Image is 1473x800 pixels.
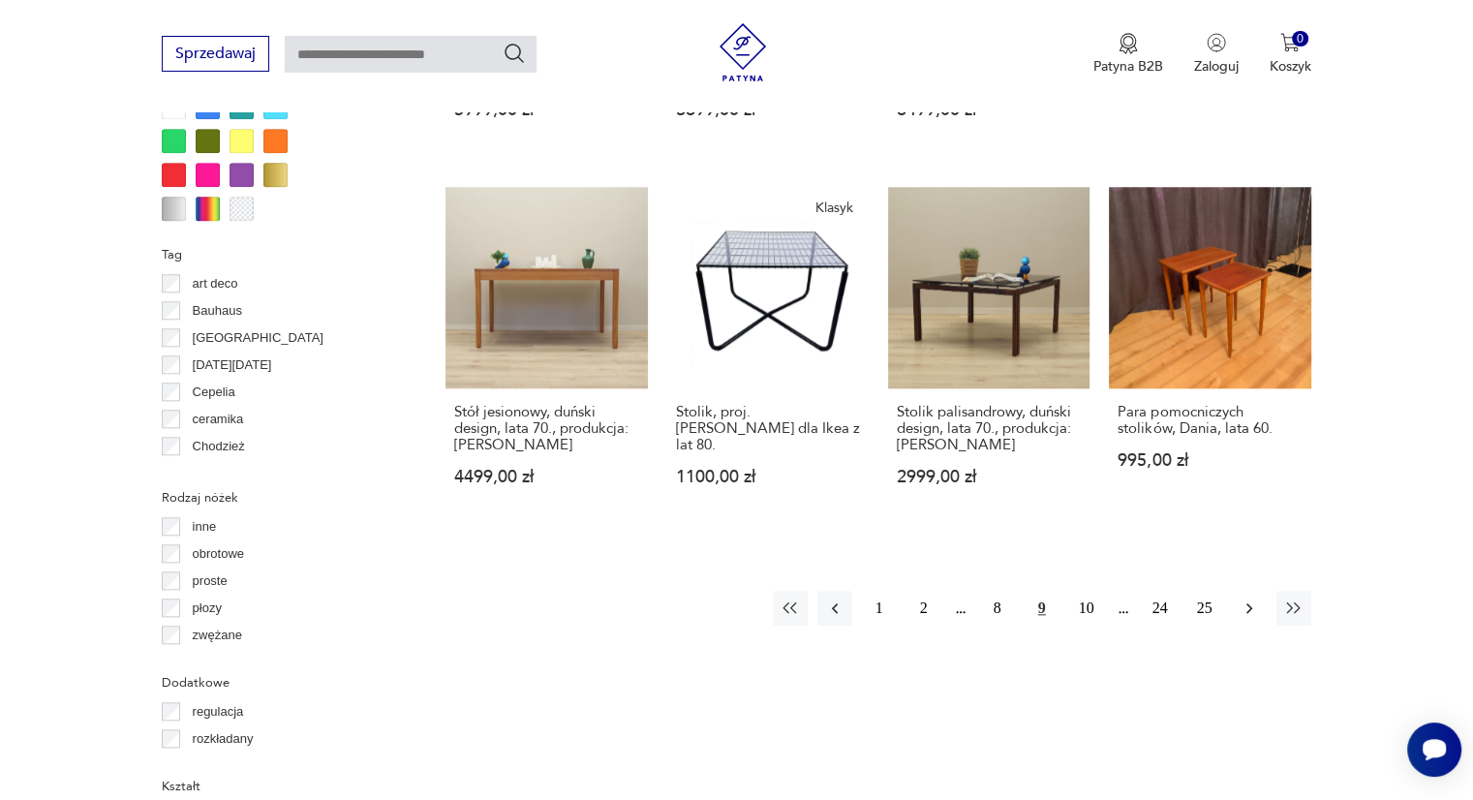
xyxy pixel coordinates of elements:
p: ceramika [193,409,244,430]
button: 0Koszyk [1270,33,1311,76]
button: 8 [980,591,1015,626]
p: regulacja [193,701,244,723]
div: 0 [1292,31,1308,47]
img: Ikona koszyka [1280,33,1300,52]
p: inne [193,516,217,538]
p: 2999,00 zł [897,469,1081,485]
p: Bauhaus [193,300,242,322]
p: Cepelia [193,382,235,403]
img: Ikona medalu [1119,33,1138,54]
p: Chodzież [193,436,245,457]
p: Rodzaj nóżek [162,487,399,508]
p: 6499,00 zł [897,102,1081,118]
button: 24 [1143,591,1178,626]
p: 5999,00 zł [454,102,638,118]
p: Tag [162,244,399,265]
a: Sprzedawaj [162,48,269,62]
button: 1 [862,591,897,626]
p: 3699,00 zł [676,102,860,118]
h3: Para pomocniczych stolików, Dania, lata 60. [1118,404,1302,437]
p: proste [193,570,228,592]
a: KlasykStolik, proj. Niels Gammelgaard dla Ikea z lat 80.Stolik, proj. [PERSON_NAME] dla Ikea z la... [667,187,869,523]
p: Dodatkowe [162,672,399,693]
p: Ćmielów [193,463,241,484]
p: obrotowe [193,543,244,565]
p: [DATE][DATE] [193,354,272,376]
p: 995,00 zł [1118,452,1302,469]
p: rozkładany [193,728,254,750]
p: 1100,00 zł [676,469,860,485]
button: Sprzedawaj [162,36,269,72]
button: Szukaj [503,42,526,65]
img: Ikonka użytkownika [1207,33,1226,52]
button: 10 [1069,591,1104,626]
p: art deco [193,273,238,294]
a: Stolik palisandrowy, duński design, lata 70., produkcja: DaniaStolik palisandrowy, duński design,... [888,187,1089,523]
h3: Stolik, proj. [PERSON_NAME] dla Ikea z lat 80. [676,404,860,453]
button: 25 [1187,591,1222,626]
button: Zaloguj [1194,33,1239,76]
button: Patyna B2B [1093,33,1163,76]
p: 4499,00 zł [454,469,638,485]
p: Koszyk [1270,57,1311,76]
button: 2 [906,591,941,626]
h3: Stolik palisandrowy, duński design, lata 70., produkcja: [PERSON_NAME] [897,404,1081,453]
a: Ikona medaluPatyna B2B [1093,33,1163,76]
p: Kształt [162,776,399,797]
iframe: Smartsupp widget button [1407,723,1461,777]
p: zwężane [193,625,242,646]
h3: Stół jesionowy, duński design, lata 70., produkcja: [PERSON_NAME] [454,404,638,453]
p: Zaloguj [1194,57,1239,76]
button: 9 [1025,591,1059,626]
p: płozy [193,598,222,619]
a: Stół jesionowy, duński design, lata 70., produkcja: DaniaStół jesionowy, duński design, lata 70.,... [445,187,647,523]
p: Patyna B2B [1093,57,1163,76]
p: [GEOGRAPHIC_DATA] [193,327,323,349]
img: Patyna - sklep z meblami i dekoracjami vintage [714,23,772,81]
a: Para pomocniczych stolików, Dania, lata 60.Para pomocniczych stolików, Dania, lata 60.995,00 zł [1109,187,1310,523]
